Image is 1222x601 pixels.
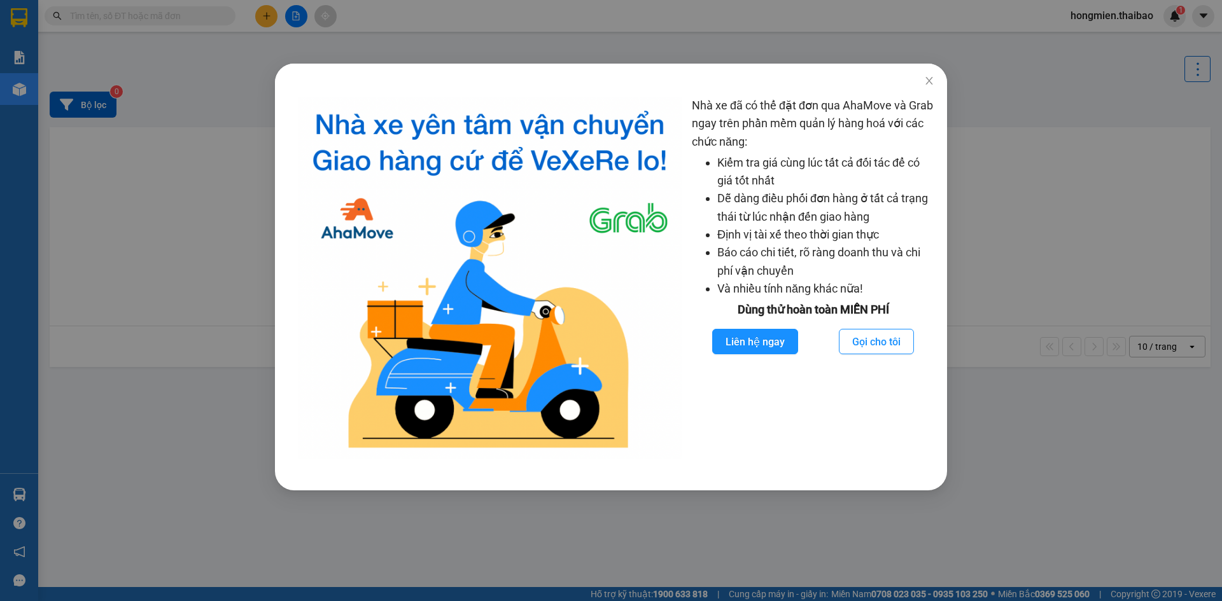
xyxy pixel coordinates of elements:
[924,76,934,86] span: close
[692,97,934,459] div: Nhà xe đã có thể đặt đơn qua AhaMove và Grab ngay trên phần mềm quản lý hàng hoá với các chức năng:
[717,190,934,226] li: Dễ dàng điều phối đơn hàng ở tất cả trạng thái từ lúc nhận đến giao hàng
[726,334,785,350] span: Liên hệ ngay
[717,226,934,244] li: Định vị tài xế theo thời gian thực
[298,97,682,459] img: logo
[852,334,901,350] span: Gọi cho tôi
[712,329,798,354] button: Liên hệ ngay
[717,154,934,190] li: Kiểm tra giá cùng lúc tất cả đối tác để có giá tốt nhất
[717,244,934,280] li: Báo cáo chi tiết, rõ ràng doanh thu và chi phí vận chuyển
[911,64,947,99] button: Close
[839,329,914,354] button: Gọi cho tôi
[717,280,934,298] li: Và nhiều tính năng khác nữa!
[692,301,934,319] div: Dùng thử hoàn toàn MIỄN PHÍ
